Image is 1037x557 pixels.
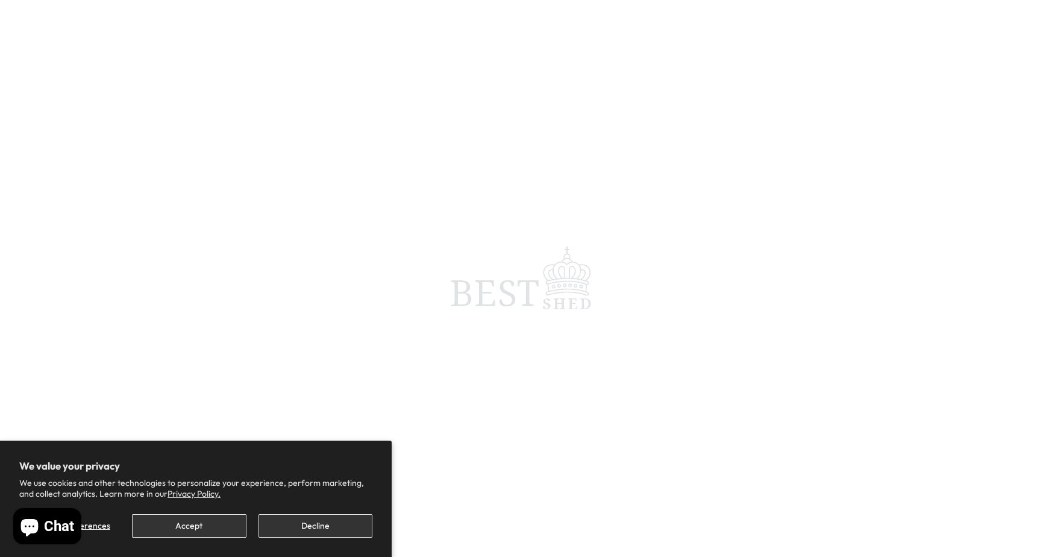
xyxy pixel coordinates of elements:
[132,514,246,538] button: Accept
[19,460,372,472] h2: We value your privacy
[168,488,221,499] a: Privacy Policy.
[258,514,372,538] button: Decline
[10,508,85,547] inbox-online-store-chat: Shopify online store chat
[19,477,372,499] p: We use cookies and other technologies to personalize your experience, perform marketing, and coll...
